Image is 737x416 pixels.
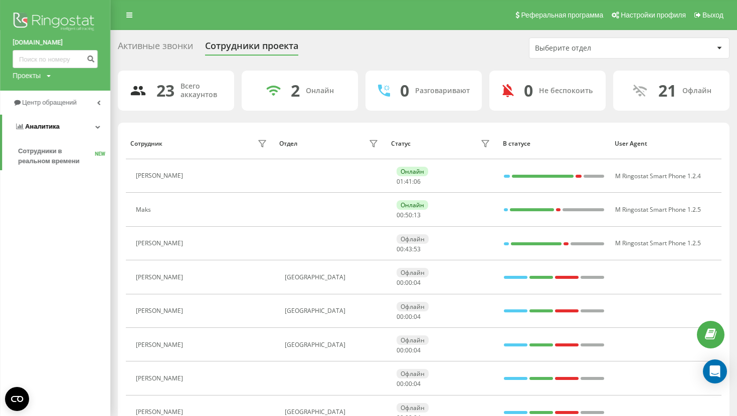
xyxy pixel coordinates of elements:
[397,212,421,219] div: : :
[397,167,428,176] div: Онлайн
[397,346,404,354] span: 00
[615,239,701,247] span: M Ringostat Smart Phone 1.2.5
[285,408,381,415] div: [GEOGRAPHIC_DATA]
[414,211,421,219] span: 13
[414,177,421,186] span: 06
[18,146,95,166] span: Сотрудники в реальном времени
[397,312,404,321] span: 00
[285,307,381,314] div: [GEOGRAPHIC_DATA]
[397,380,421,387] div: : :
[285,274,381,281] div: [GEOGRAPHIC_DATA]
[156,81,174,100] div: 23
[2,115,110,139] a: Аналитика
[539,87,593,95] div: Не беспокоить
[615,140,717,147] div: User Agent
[306,87,334,95] div: Онлайн
[397,379,404,388] span: 00
[397,369,429,378] div: Офлайн
[524,81,533,100] div: 0
[397,178,421,185] div: : :
[205,41,298,56] div: Сотрудники проекта
[22,99,77,106] span: Центр обращений
[414,312,421,321] span: 04
[118,41,193,56] div: Активные звонки
[136,206,153,213] div: Maks
[615,205,701,214] span: M Ringostat Smart Phone 1.2.5
[397,403,429,412] div: Офлайн
[397,234,429,244] div: Офлайн
[285,341,381,348] div: [GEOGRAPHIC_DATA]
[521,11,603,19] span: Реферальная программа
[405,245,412,253] span: 43
[279,140,297,147] div: Отдел
[615,172,701,180] span: M Ringostat Smart Phone 1.2.4
[180,82,222,99] div: Всего аккаунтов
[13,50,98,68] input: Поиск по номеру
[136,375,186,382] div: [PERSON_NAME]
[136,240,186,247] div: [PERSON_NAME]
[13,38,98,48] a: [DOMAIN_NAME]
[5,387,29,411] button: Open CMP widget
[397,335,429,345] div: Офлайн
[397,177,404,186] span: 01
[397,347,421,354] div: : :
[621,11,686,19] span: Настройки профиля
[414,379,421,388] span: 04
[658,81,676,100] div: 21
[535,44,655,53] div: Выберите отдел
[405,379,412,388] span: 00
[136,341,186,348] div: [PERSON_NAME]
[13,71,41,81] div: Проекты
[414,278,421,287] span: 04
[414,245,421,253] span: 53
[397,211,404,219] span: 00
[682,87,711,95] div: Офлайн
[397,279,421,286] div: : :
[18,142,110,170] a: Сотрудники в реальном времениNEW
[397,268,429,277] div: Офлайн
[136,172,186,179] div: [PERSON_NAME]
[25,123,60,130] span: Аналитика
[397,313,421,320] div: : :
[400,81,409,100] div: 0
[702,11,723,19] span: Выход
[130,140,162,147] div: Сотрудник
[397,278,404,287] span: 00
[397,245,404,253] span: 00
[136,274,186,281] div: [PERSON_NAME]
[405,346,412,354] span: 00
[391,140,411,147] div: Статус
[13,10,98,35] img: Ringostat logo
[397,302,429,311] div: Офлайн
[291,81,300,100] div: 2
[405,312,412,321] span: 00
[405,211,412,219] span: 50
[405,177,412,186] span: 41
[397,200,428,210] div: Онлайн
[414,346,421,354] span: 04
[415,87,470,95] div: Разговаривают
[136,408,186,415] div: [PERSON_NAME]
[136,307,186,314] div: [PERSON_NAME]
[703,359,727,383] div: Open Intercom Messenger
[397,246,421,253] div: : :
[405,278,412,287] span: 00
[503,140,605,147] div: В статусе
